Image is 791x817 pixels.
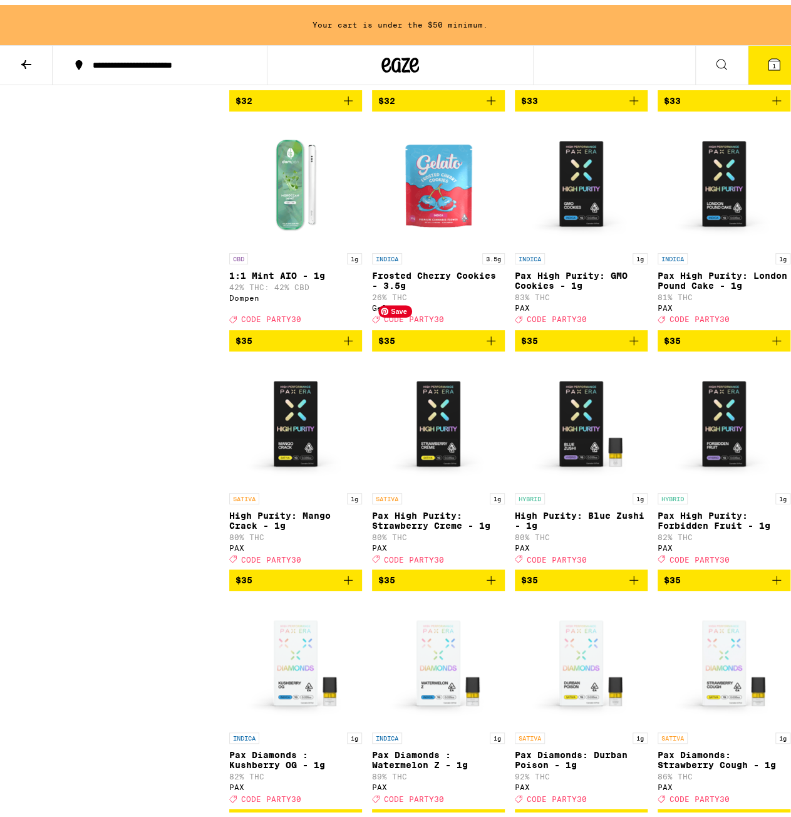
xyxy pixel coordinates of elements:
[482,248,505,259] p: 3.5g
[658,85,790,107] button: Add to bag
[378,570,395,580] span: $35
[229,506,362,526] p: High Purity: Mango Crack - 1g
[347,727,362,739] p: 1g
[658,488,688,499] p: HYBRID
[229,539,362,547] div: PAX
[490,488,505,499] p: 1g
[527,550,587,558] span: CODE PARTY30
[515,768,648,776] p: 92% THC
[658,768,790,776] p: 86% THC
[372,778,505,786] div: PAX
[241,311,301,319] span: CODE PARTY30
[378,331,395,341] span: $35
[235,570,252,580] span: $35
[378,91,395,101] span: $32
[372,528,505,536] p: 80% THC
[372,266,505,286] p: Frosted Cherry Cookies - 3.5g
[661,596,787,721] img: PAX - Pax Diamonds: Strawberry Cough - 1g
[347,248,362,259] p: 1g
[229,278,362,286] p: 42% THC: 42% CBD
[664,91,681,101] span: $33
[658,528,790,536] p: 82% THC
[775,727,790,739] p: 1g
[384,789,444,798] span: CODE PARTY30
[233,117,358,242] img: Dompen - 1:1 Mint AIO - 1g
[775,488,790,499] p: 1g
[378,300,412,313] span: Save
[664,570,681,580] span: $35
[372,488,402,499] p: SATIVA
[229,565,362,586] button: Add to bag
[658,596,790,804] a: Open page for Pax Diamonds: Strawberry Cough - 1g from PAX
[658,248,688,259] p: INDICA
[233,356,358,482] img: PAX - High Purity: Mango Crack - 1g
[229,745,362,765] p: Pax Diamonds : Kushberry OG - 1g
[241,789,301,798] span: CODE PARTY30
[376,117,501,242] img: Gelato - Frosted Cherry Cookies - 3.5g
[515,288,648,296] p: 83% THC
[229,778,362,786] div: PAX
[661,356,787,482] img: PAX - Pax High Purity: Forbidden Fruit - 1g
[633,727,648,739] p: 1g
[372,356,505,565] a: Open page for Pax High Purity: Strawberry Creme - 1g from PAX
[372,596,505,804] a: Open page for Pax Diamonds : Watermelon Z - 1g from PAX
[633,488,648,499] p: 1g
[372,727,402,739] p: INDICA
[515,299,648,307] div: PAX
[670,550,730,558] span: CODE PARTY30
[372,565,505,586] button: Add to bag
[658,727,688,739] p: SATIVA
[235,91,252,101] span: $32
[775,248,790,259] p: 1g
[633,248,648,259] p: 1g
[229,117,362,325] a: Open page for 1:1 Mint AIO - 1g from Dompen
[372,325,505,346] button: Add to bag
[229,488,259,499] p: SATIVA
[519,356,644,482] img: PAX - High Purity: Blue Zushi - 1g
[235,331,252,341] span: $35
[670,311,730,319] span: CODE PARTY30
[229,528,362,536] p: 80% THC
[229,596,362,804] a: Open page for Pax Diamonds : Kushberry OG - 1g from PAX
[384,550,444,558] span: CODE PARTY30
[515,727,545,739] p: SATIVA
[372,288,505,296] p: 26% THC
[658,288,790,296] p: 81% THC
[658,266,790,286] p: Pax High Purity: London Pound Cake - 1g
[372,299,505,307] div: Gelato
[658,299,790,307] div: PAX
[664,331,681,341] span: $35
[658,565,790,586] button: Add to bag
[229,289,362,297] div: Dompen
[347,488,362,499] p: 1g
[376,356,501,482] img: PAX - Pax High Purity: Strawberry Creme - 1g
[515,266,648,286] p: Pax High Purity: GMO Cookies - 1g
[233,596,358,721] img: PAX - Pax Diamonds : Kushberry OG - 1g
[515,528,648,536] p: 80% THC
[658,325,790,346] button: Add to bag
[515,539,648,547] div: PAX
[372,745,505,765] p: Pax Diamonds : Watermelon Z - 1g
[515,596,648,804] a: Open page for Pax Diamonds: Durban Poison - 1g from PAX
[527,789,587,798] span: CODE PARTY30
[772,57,776,65] span: 1
[229,768,362,776] p: 82% THC
[241,550,301,558] span: CODE PARTY30
[658,506,790,526] p: Pax High Purity: Forbidden Fruit - 1g
[8,9,90,19] span: Hi. Need any help?
[515,506,648,526] p: High Purity: Blue Zushi - 1g
[658,745,790,765] p: Pax Diamonds: Strawberry Cough - 1g
[658,356,790,565] a: Open page for Pax High Purity: Forbidden Fruit - 1g from PAX
[515,248,545,259] p: INDICA
[229,85,362,107] button: Add to bag
[658,117,790,325] a: Open page for Pax High Purity: London Pound Cake - 1g from PAX
[661,117,787,242] img: PAX - Pax High Purity: London Pound Cake - 1g
[372,117,505,325] a: Open page for Frosted Cherry Cookies - 3.5g from Gelato
[229,356,362,565] a: Open page for High Purity: Mango Crack - 1g from PAX
[229,248,248,259] p: CBD
[515,85,648,107] button: Add to bag
[372,768,505,776] p: 89% THC
[229,727,259,739] p: INDICA
[519,117,644,242] img: PAX - Pax High Purity: GMO Cookies - 1g
[490,727,505,739] p: 1g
